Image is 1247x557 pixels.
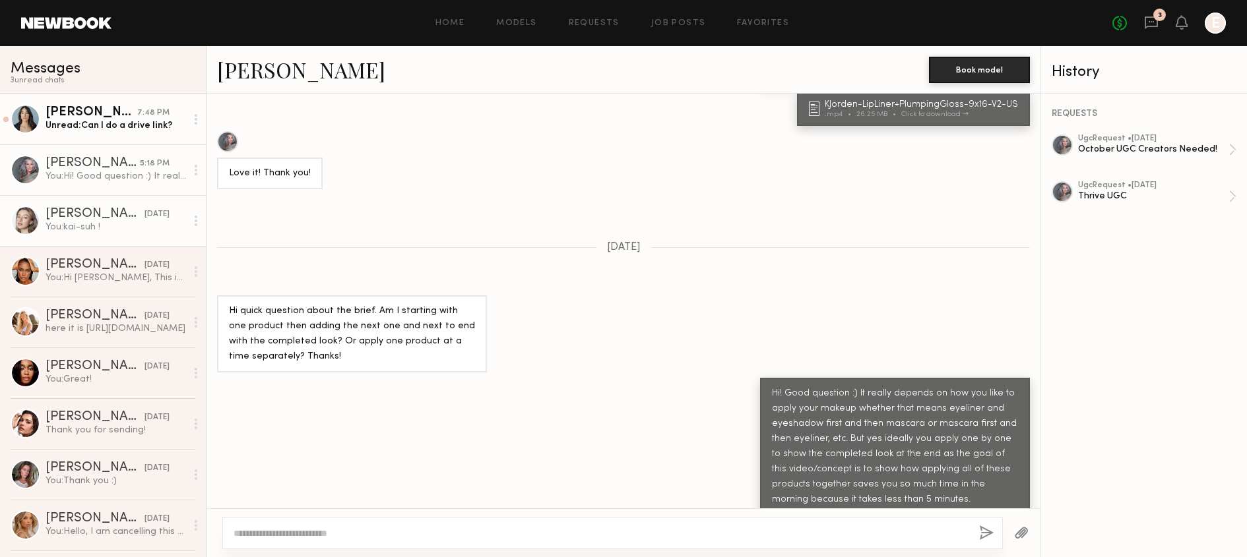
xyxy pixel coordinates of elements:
a: Home [435,19,465,28]
a: ugcRequest •[DATE]October UGC Creators Needed! [1078,134,1236,165]
div: [DATE] [144,411,170,424]
a: [PERSON_NAME] [217,55,385,84]
div: [PERSON_NAME] [46,106,137,119]
div: [DATE] [144,259,170,272]
span: Messages [11,61,80,76]
div: You: Hi! Good question :) It really depends on how you like to apply your makeup whether that mea... [46,170,186,183]
a: Job Posts [651,19,706,28]
div: Hi quick question about the brief. Am I starting with one product then adding the next one and ne... [229,304,475,365]
div: Click to download [901,111,969,118]
div: [DATE] [144,310,170,322]
div: [DATE] [144,462,170,475]
div: You: Thank you :) [46,475,186,487]
div: Hi! Good question :) It really depends on how you like to apply your makeup whether that means ey... [772,386,1018,508]
div: ugc Request • [DATE] [1078,181,1229,190]
a: ugcRequest •[DATE]Thrive UGC [1078,181,1236,212]
div: Unread: Can I do a drive link? [46,119,186,132]
div: You: Great! [46,373,186,386]
div: 5:18 PM [140,158,170,170]
div: 7:48 PM [137,107,170,119]
div: [PERSON_NAME] [46,512,144,525]
div: .mp4 [825,111,856,118]
div: Thrive UGC [1078,190,1229,202]
div: [DATE] [144,513,170,525]
div: [PERSON_NAME] [46,258,144,272]
div: 3 [1158,12,1162,19]
a: Requests [569,19,620,28]
div: [DATE] [144,208,170,221]
a: Favorites [737,19,789,28]
div: Love it! Thank you! [229,166,311,181]
a: E [1205,13,1226,34]
div: October UGC Creators Needed! [1078,143,1229,156]
div: [PERSON_NAME] [46,360,144,373]
div: You: kai-suh ! [46,221,186,233]
div: [PERSON_NAME] [46,208,144,221]
a: Book model [929,63,1030,74]
div: You: Hello, I am cancelling this booking due to no response. [46,525,186,538]
div: You: Hi [PERSON_NAME], This is how we typically brief creators and we have not had an issue. "Pro... [46,272,186,284]
div: ugc Request • [DATE] [1078,134,1229,143]
a: 3 [1144,15,1159,32]
a: Models [496,19,536,28]
span: [DATE] [607,242,641,253]
a: KJorden-LipLiner+PlumpingGloss-9x16-V2-US.mp426.25 MBClick to download [809,100,1022,118]
div: REQUESTS [1052,109,1236,119]
div: [PERSON_NAME] [46,411,144,424]
div: here it is [URL][DOMAIN_NAME] [46,322,186,335]
div: [PERSON_NAME] [46,157,140,170]
button: Book model [929,57,1030,83]
div: History [1052,65,1236,80]
div: Thank you for sending! [46,424,186,436]
div: KJorden-LipLiner+PlumpingGloss-9x16-V2-US [825,100,1022,109]
div: [PERSON_NAME] [46,461,144,475]
div: [DATE] [144,361,170,373]
div: [PERSON_NAME] [46,309,144,322]
div: 26.25 MB [856,111,901,118]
